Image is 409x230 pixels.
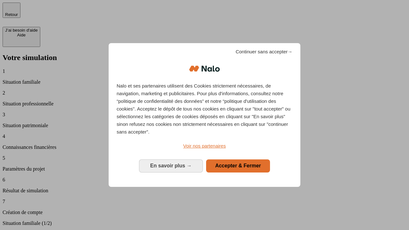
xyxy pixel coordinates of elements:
span: Voir nos partenaires [183,143,226,149]
span: Continuer sans accepter→ [235,48,292,56]
a: Voir nos partenaires [117,142,292,150]
img: Logo [189,59,220,78]
p: Nalo et ses partenaires utilisent des Cookies strictement nécessaires, de navigation, marketing e... [117,82,292,136]
button: Accepter & Fermer: Accepter notre traitement des données et fermer [206,159,270,172]
button: En savoir plus: Configurer vos consentements [139,159,203,172]
span: En savoir plus → [150,163,192,168]
div: Bienvenue chez Nalo Gestion du consentement [109,43,300,187]
span: Accepter & Fermer [215,163,261,168]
